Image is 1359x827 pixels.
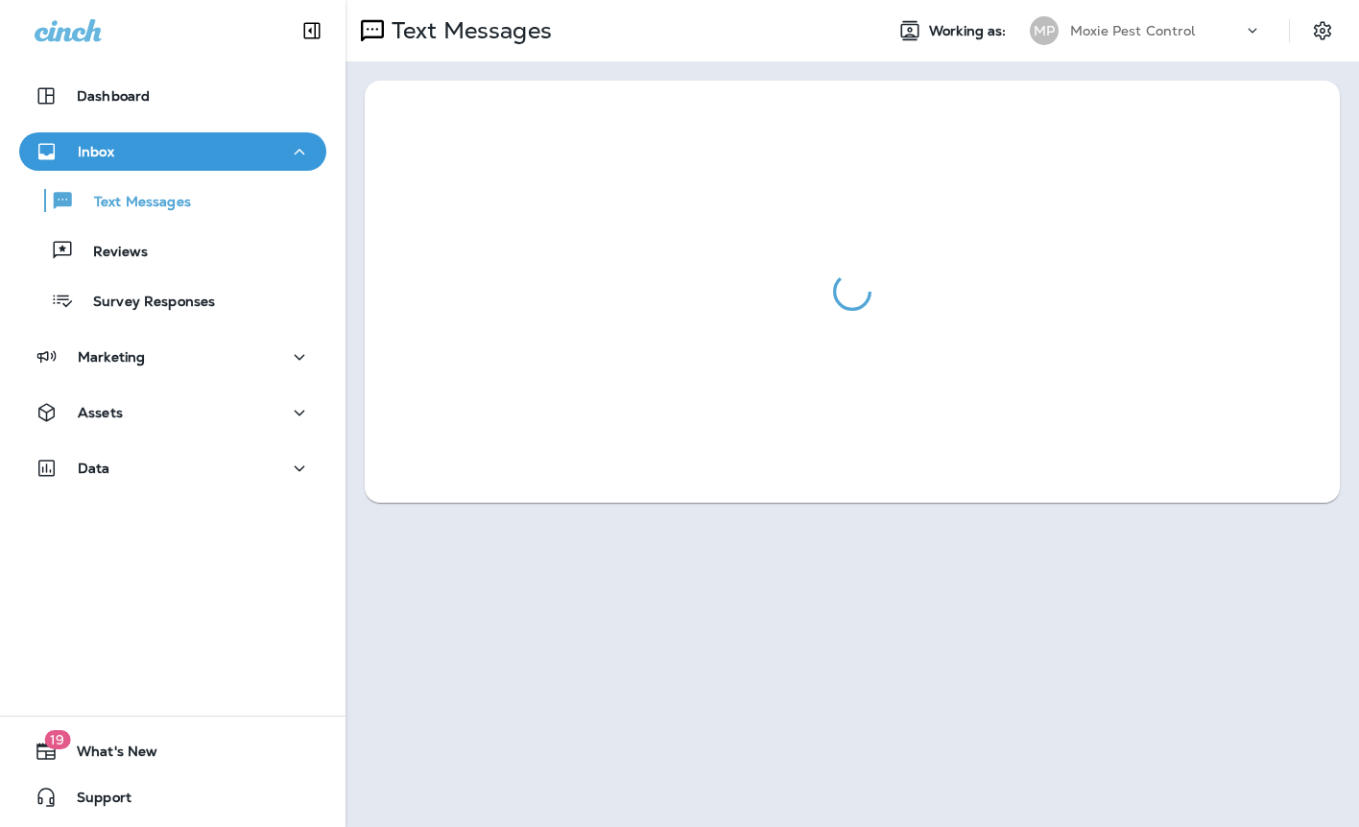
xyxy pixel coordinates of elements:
p: Inbox [78,144,114,159]
button: Reviews [19,230,326,271]
button: Text Messages [19,180,326,221]
p: Dashboard [77,88,150,104]
span: Working as: [929,23,1011,39]
button: 19What's New [19,732,326,770]
button: Settings [1305,13,1340,48]
button: Assets [19,393,326,432]
p: Survey Responses [74,294,215,312]
button: Dashboard [19,77,326,115]
button: Support [19,778,326,816]
button: Collapse Sidebar [285,12,339,50]
p: Reviews [74,244,148,262]
button: Data [19,449,326,487]
div: MP [1030,16,1059,45]
span: What's New [58,744,157,767]
button: Marketing [19,338,326,376]
p: Text Messages [384,16,552,45]
span: 19 [44,730,70,749]
p: Text Messages [75,194,191,212]
p: Data [78,461,110,476]
p: Moxie Pest Control [1070,23,1196,38]
button: Inbox [19,132,326,171]
p: Assets [78,405,123,420]
p: Marketing [78,349,145,365]
span: Support [58,790,131,813]
button: Survey Responses [19,280,326,320]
